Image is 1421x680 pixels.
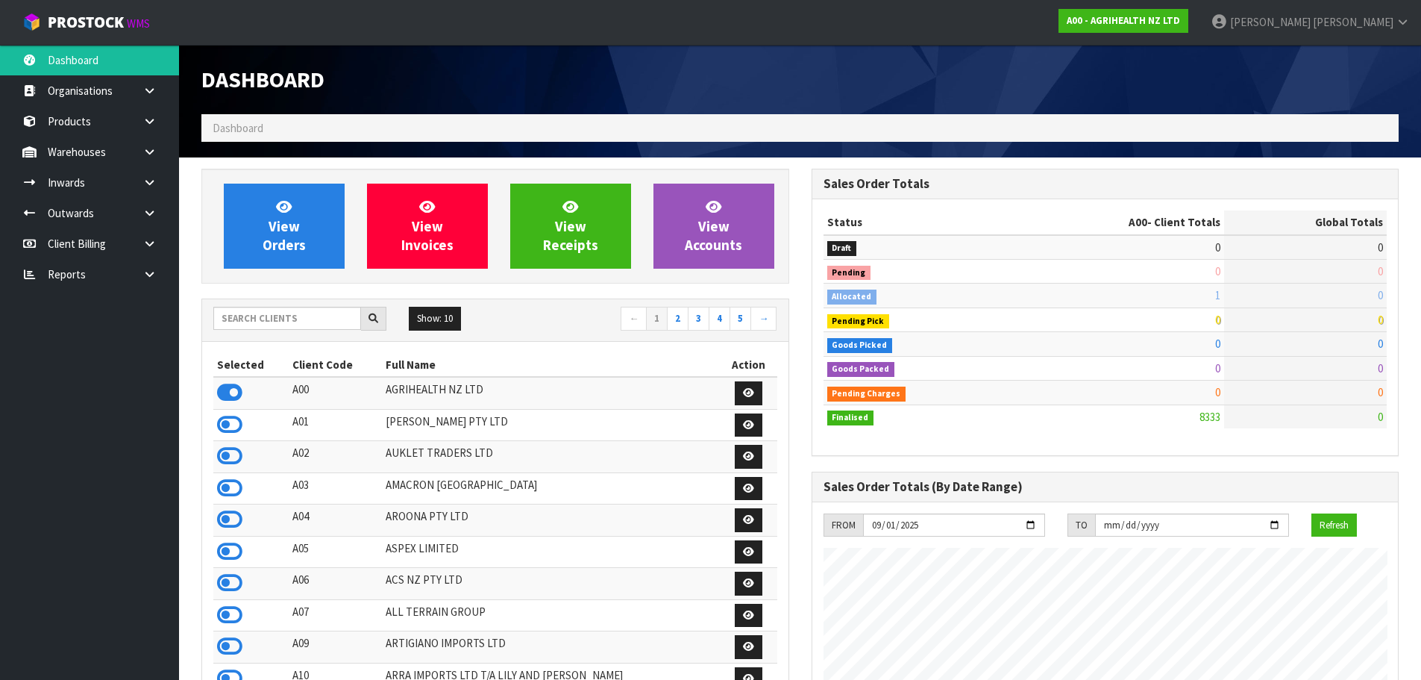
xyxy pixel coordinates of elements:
span: 0 [1215,313,1220,327]
span: 0 [1215,240,1220,255]
nav: Page navigation [506,307,777,333]
td: A06 [289,568,383,600]
a: A00 - AGRIHEALTH NZ LTD [1058,9,1188,33]
td: ARTIGIANO IMPORTS LTD [382,631,720,664]
span: 0 [1215,264,1220,278]
span: View Invoices [401,198,454,254]
td: AUKLET TRADERS LTD [382,441,720,473]
strong: A00 - AGRIHEALTH NZ LTD [1067,14,1180,27]
a: ViewReceipts [510,184,631,269]
td: A04 [289,505,383,537]
td: A05 [289,536,383,568]
span: A00 [1129,215,1147,229]
input: Search clients [213,307,361,330]
span: Pending [827,266,871,281]
span: [PERSON_NAME] [1230,15,1311,29]
td: A01 [289,409,383,441]
th: Global Totals [1224,210,1387,234]
a: ← [621,307,647,331]
a: ViewAccounts [653,184,774,269]
span: Dashboard [213,121,263,135]
td: AROONA PTY LTD [382,505,720,537]
span: 0 [1378,264,1383,278]
td: ALL TERRAIN GROUP [382,599,720,631]
img: cube-alt.png [22,13,41,31]
th: Selected [213,353,289,377]
span: Allocated [827,290,877,305]
span: 0 [1378,240,1383,255]
th: - Client Totals [1009,210,1224,234]
a: 3 [688,307,709,331]
h3: Sales Order Totals (By Date Range) [824,480,1387,494]
span: 0 [1215,385,1220,399]
a: ViewOrders [224,184,345,269]
span: Goods Picked [827,338,893,353]
th: Status [824,210,1010,234]
th: Action [721,353,777,377]
td: AMACRON [GEOGRAPHIC_DATA] [382,472,720,505]
td: ACS NZ PTY LTD [382,568,720,600]
span: 1 [1215,288,1220,302]
span: 0 [1215,361,1220,375]
a: 2 [667,307,688,331]
span: [PERSON_NAME] [1313,15,1393,29]
span: Draft [827,241,857,256]
span: 0 [1378,313,1383,327]
span: Finalised [827,411,874,425]
span: Pending Pick [827,314,890,329]
span: 0 [1378,337,1383,351]
div: FROM [824,514,863,537]
span: 0 [1378,361,1383,375]
td: A03 [289,472,383,505]
span: Dashboard [201,65,324,93]
span: 0 [1215,337,1220,351]
td: A07 [289,599,383,631]
td: A02 [289,441,383,473]
span: 8333 [1199,410,1220,424]
button: Show: 10 [409,307,461,331]
span: View Accounts [685,198,742,254]
small: WMS [127,16,150,31]
span: View Orders [263,198,306,254]
button: Refresh [1311,514,1357,537]
span: ProStock [48,13,124,32]
span: Pending Charges [827,387,906,402]
span: View Receipts [543,198,598,254]
th: Full Name [382,353,720,377]
td: ASPEX LIMITED [382,536,720,568]
span: 0 [1378,288,1383,302]
div: TO [1067,514,1095,537]
td: A00 [289,377,383,409]
a: 4 [709,307,730,331]
td: AGRIHEALTH NZ LTD [382,377,720,409]
span: 0 [1378,385,1383,399]
span: 0 [1378,410,1383,424]
a: 5 [730,307,751,331]
a: → [750,307,777,331]
h3: Sales Order Totals [824,177,1387,191]
th: Client Code [289,353,383,377]
a: 1 [646,307,668,331]
span: Goods Packed [827,362,895,377]
td: [PERSON_NAME] PTY LTD [382,409,720,441]
td: A09 [289,631,383,664]
a: ViewInvoices [367,184,488,269]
